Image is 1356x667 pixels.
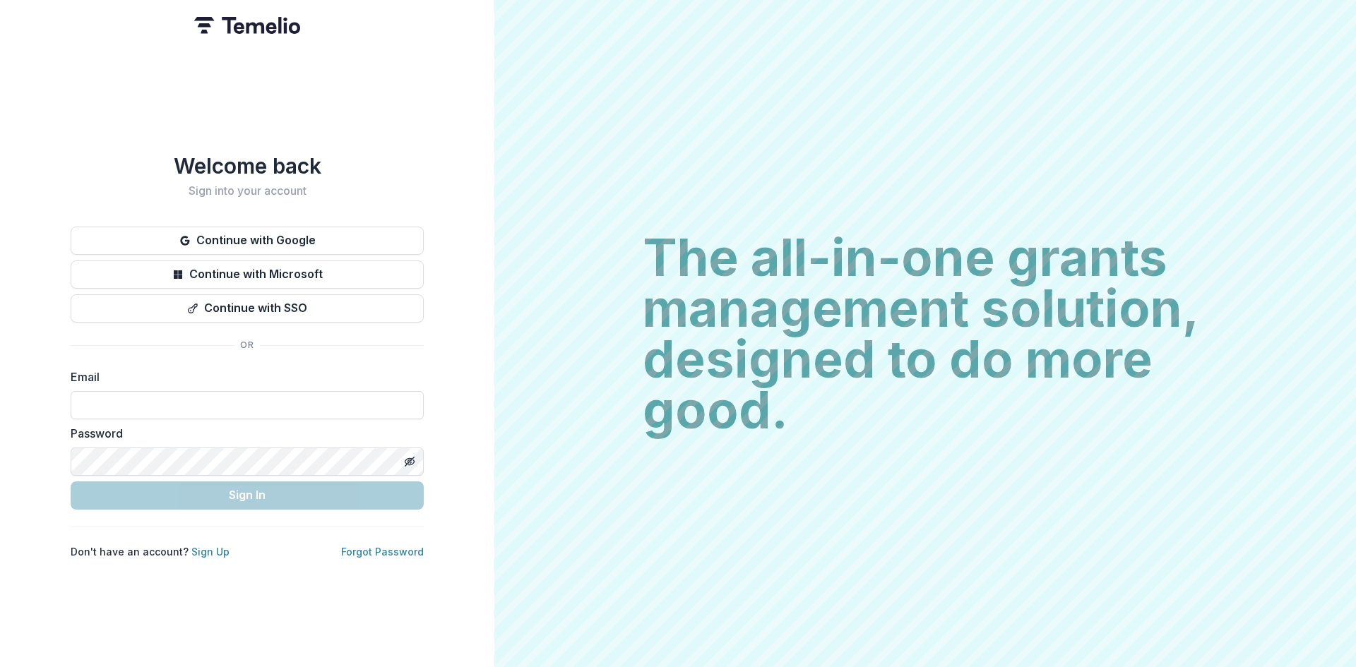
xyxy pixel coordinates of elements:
[71,260,424,289] button: Continue with Microsoft
[71,368,415,385] label: Email
[398,450,421,473] button: Toggle password visibility
[71,227,424,255] button: Continue with Google
[71,294,424,323] button: Continue with SSO
[71,544,230,559] p: Don't have an account?
[71,425,415,442] label: Password
[71,481,424,510] button: Sign In
[191,546,230,558] a: Sign Up
[71,153,424,179] h1: Welcome back
[194,17,300,34] img: Temelio
[341,546,424,558] a: Forgot Password
[71,184,424,198] h2: Sign into your account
